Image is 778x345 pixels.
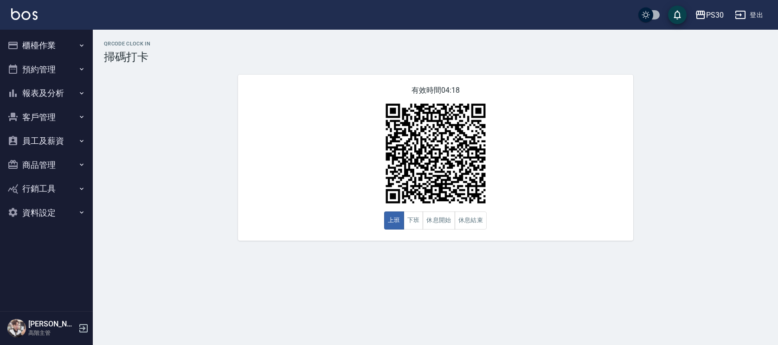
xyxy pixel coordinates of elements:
button: 櫃檯作業 [4,33,89,57]
div: PS30 [706,9,724,21]
button: 下班 [404,211,424,230]
button: 商品管理 [4,153,89,177]
button: 登出 [731,6,767,24]
button: 行銷工具 [4,177,89,201]
p: 高階主管 [28,329,76,337]
img: Logo [11,8,38,20]
button: 休息開始 [423,211,455,230]
h3: 掃碼打卡 [104,51,767,64]
button: save [668,6,687,24]
h5: [PERSON_NAME] [28,319,76,329]
img: Person [7,319,26,338]
button: 報表及分析 [4,81,89,105]
div: 有效時間 04:18 [238,75,633,241]
button: 休息結束 [455,211,487,230]
button: 上班 [384,211,404,230]
button: 員工及薪資 [4,129,89,153]
button: 資料設定 [4,201,89,225]
h2: QRcode Clock In [104,41,767,47]
button: 客戶管理 [4,105,89,129]
button: PS30 [691,6,727,25]
button: 預約管理 [4,57,89,82]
